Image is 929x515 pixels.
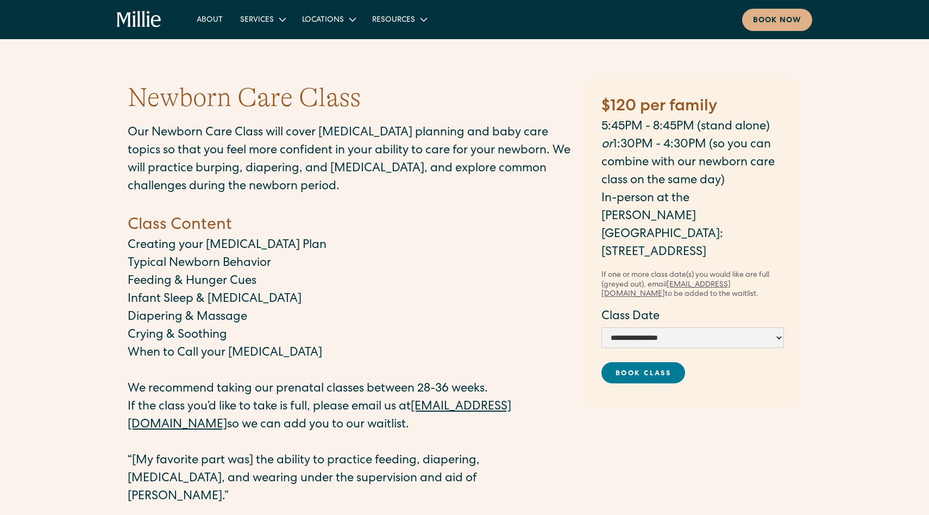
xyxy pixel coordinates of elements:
[128,80,361,116] h1: Newborn Care Class
[601,136,784,190] p: ‍ 1:30PM - 4:30PM (so you can combine with our newborn care class on the same day)
[753,15,801,27] div: Book now
[742,9,812,31] a: Book now
[128,327,573,345] p: Crying & Soothing
[363,10,435,28] div: Resources
[601,308,784,326] label: Class Date
[188,10,231,28] a: About
[240,15,274,26] div: Services
[128,255,573,273] p: Typical Newborn Behavior
[128,452,573,506] p: “[My favorite part was] the ability to practice feeding, diapering, [MEDICAL_DATA], and wearing u...
[128,435,573,452] p: ‍
[601,139,613,151] em: or
[128,196,573,214] p: ‍
[128,401,511,431] a: [EMAIL_ADDRESS][DOMAIN_NAME]
[117,11,162,28] a: home
[601,99,717,115] strong: $120 per family
[128,363,573,381] p: ‍
[601,119,784,136] p: 5:45PM - 8:45PM (stand alone)
[128,237,573,255] p: Creating your [MEDICAL_DATA] Plan
[601,362,685,383] a: Book Class
[231,10,293,28] div: Services
[302,15,344,26] div: Locations
[128,399,573,435] p: If the class you’d like to take is full, please email us at so we can add you to our waitlist.
[128,309,573,327] p: Diapering & Massage
[372,15,415,26] div: Resources
[128,273,573,291] p: Feeding & Hunger Cues
[293,10,363,28] div: Locations
[128,125,573,196] p: Our Newborn Care Class will cover [MEDICAL_DATA] planning and baby care topics so that you feel m...
[601,271,784,300] div: If one or more class date(s) you would like are full (greyed out), email to be added to the waitl...
[601,190,784,262] p: In-person at the [PERSON_NAME][GEOGRAPHIC_DATA]: [STREET_ADDRESS]
[128,345,573,363] p: When to Call your [MEDICAL_DATA]
[128,214,573,237] h4: Class Content
[128,381,573,399] p: We recommend taking our prenatal classes between 28-36 weeks.
[128,291,573,309] p: Infant Sleep & [MEDICAL_DATA]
